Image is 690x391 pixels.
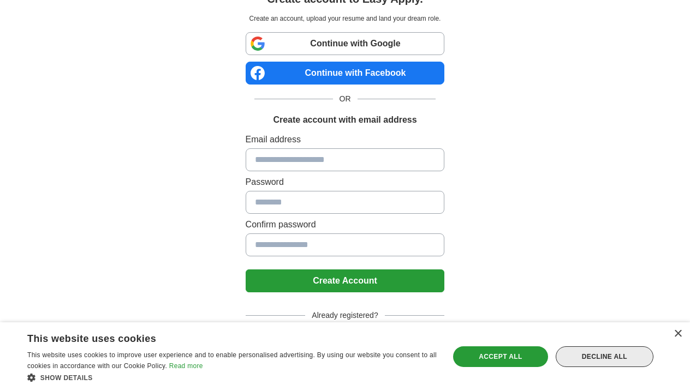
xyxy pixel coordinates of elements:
[246,62,445,85] a: Continue with Facebook
[674,330,682,338] div: Close
[273,113,417,127] h1: Create account with email address
[453,346,548,367] div: Accept all
[27,351,437,370] span: This website uses cookies to improve user experience and to enable personalised advertising. By u...
[27,372,437,383] div: Show details
[333,93,358,105] span: OR
[246,176,445,189] label: Password
[556,346,653,367] div: Decline all
[248,14,443,23] p: Create an account, upload your resume and land your dream role.
[169,362,203,370] a: Read more, opens a new window
[27,329,409,345] div: This website uses cookies
[246,269,445,292] button: Create Account
[246,218,445,231] label: Confirm password
[246,32,445,55] a: Continue with Google
[246,133,445,146] label: Email address
[305,310,384,321] span: Already registered?
[40,374,93,382] span: Show details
